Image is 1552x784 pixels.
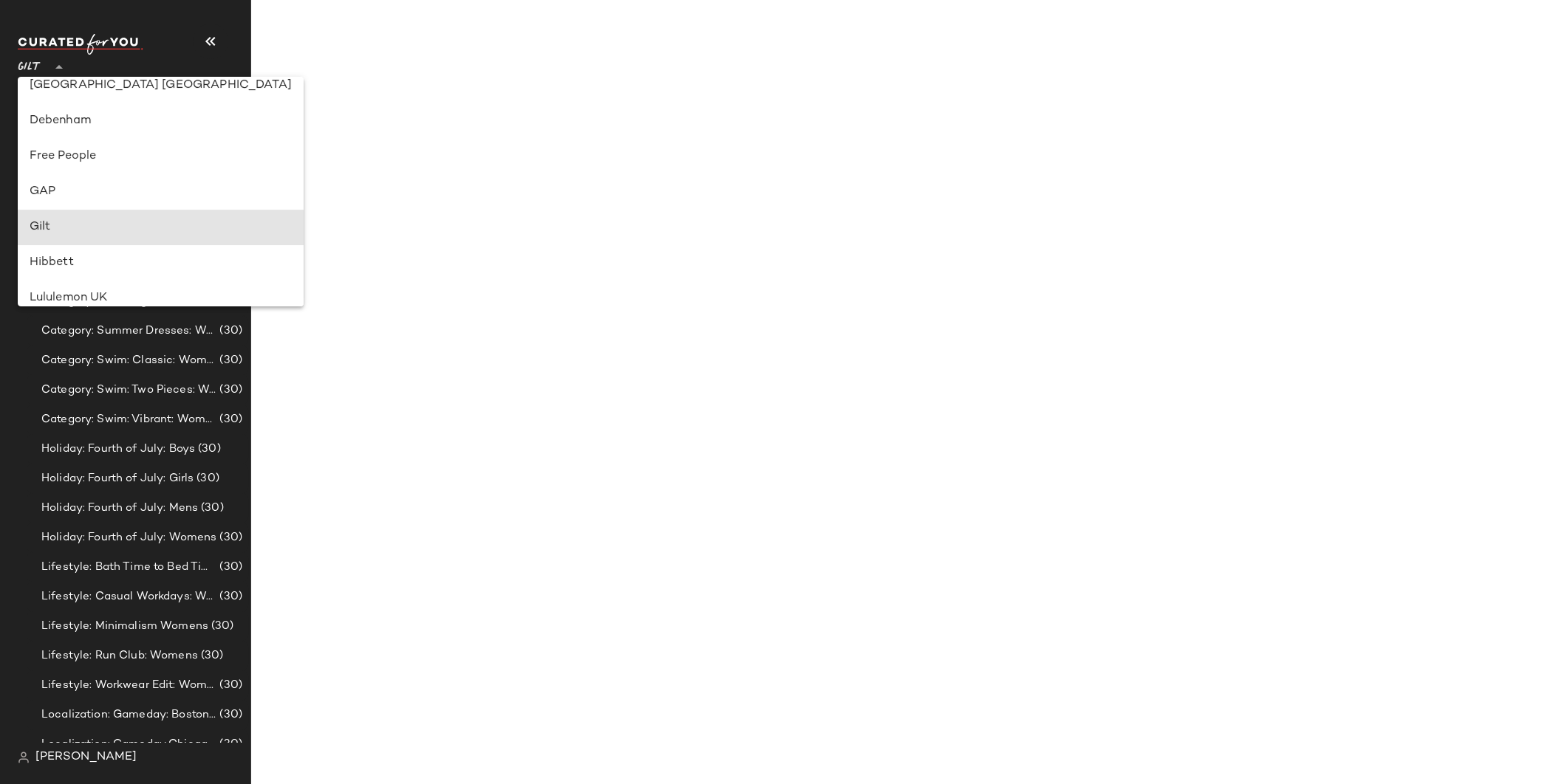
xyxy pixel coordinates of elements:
[399,81,474,93] span: Curation Tasks
[41,470,194,487] span: Holiday: Fourth of July: Girls
[41,736,216,753] span: Localization: Gameday Chicago Bulls: Mens
[216,382,242,399] span: (30)
[293,125,343,140] span: Curations
[18,50,41,77] span: Gilt
[30,254,292,272] div: Hibbett
[198,647,224,664] span: (30)
[30,148,292,165] div: Free People
[902,154,1517,195] th: Task
[384,125,434,140] span: Task Type
[41,529,216,546] span: Holiday: Fourth of July: Womens
[216,588,242,605] span: (30)
[18,752,30,763] img: svg%3e
[216,411,242,428] span: (30)
[287,195,1516,233] td: No data available
[41,706,216,723] span: Localization: Gameday: Boston Celtics: Mens
[287,154,902,195] th: Curation
[216,352,242,369] span: (30)
[30,77,292,94] div: [GEOGRAPHIC_DATA] [GEOGRAPHIC_DATA]
[30,219,292,236] div: Gilt
[41,647,198,664] span: Lifestyle: Run Club: Womens
[18,77,304,306] div: undefined-list
[195,441,221,458] span: (30)
[41,411,216,428] span: Category: Swim: Vibrant: Womens
[216,323,242,340] span: (30)
[499,81,540,93] span: Activity
[30,289,292,307] div: Lululemon UK
[208,618,234,635] span: (30)
[30,183,292,201] div: GAP
[35,749,137,766] span: [PERSON_NAME]
[41,441,195,458] span: Holiday: Fourth of July: Boys
[18,34,143,55] img: cfy_white_logo.C9jOOHJF.svg
[41,323,216,340] span: Category: Summer Dresses: Womens
[194,470,219,487] span: (30)
[442,250,485,267] span: results
[298,81,375,93] span: Assigned Tasks
[1500,127,1510,137] img: svg%3e
[1437,245,1498,272] button: Next
[216,706,242,723] span: (30)
[198,500,224,517] span: (30)
[1455,252,1480,264] span: Next
[41,677,216,694] span: Lifestyle: Workwear Edit: Womens
[41,618,208,635] span: Lifestyle: Minimalism Womens
[41,588,216,605] span: Lifestyle: Casual Workdays: Womens
[41,382,216,399] span: Category: Swim: Two Pieces: Womens
[1393,250,1425,267] span: 1 of 0
[216,736,242,753] span: (30)
[41,500,198,517] span: Holiday: Fourth of July: Mens
[216,559,242,576] span: (30)
[41,352,216,369] span: Category: Swim: Classic: Womens
[299,250,391,267] span: Showing 0 of 0
[30,112,292,130] div: Debenham
[41,559,216,576] span: Lifestyle: Bath Time to Bed Time: Kids
[293,28,504,56] span: [PERSON_NAME]
[216,677,242,694] span: (30)
[216,529,242,546] span: (30)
